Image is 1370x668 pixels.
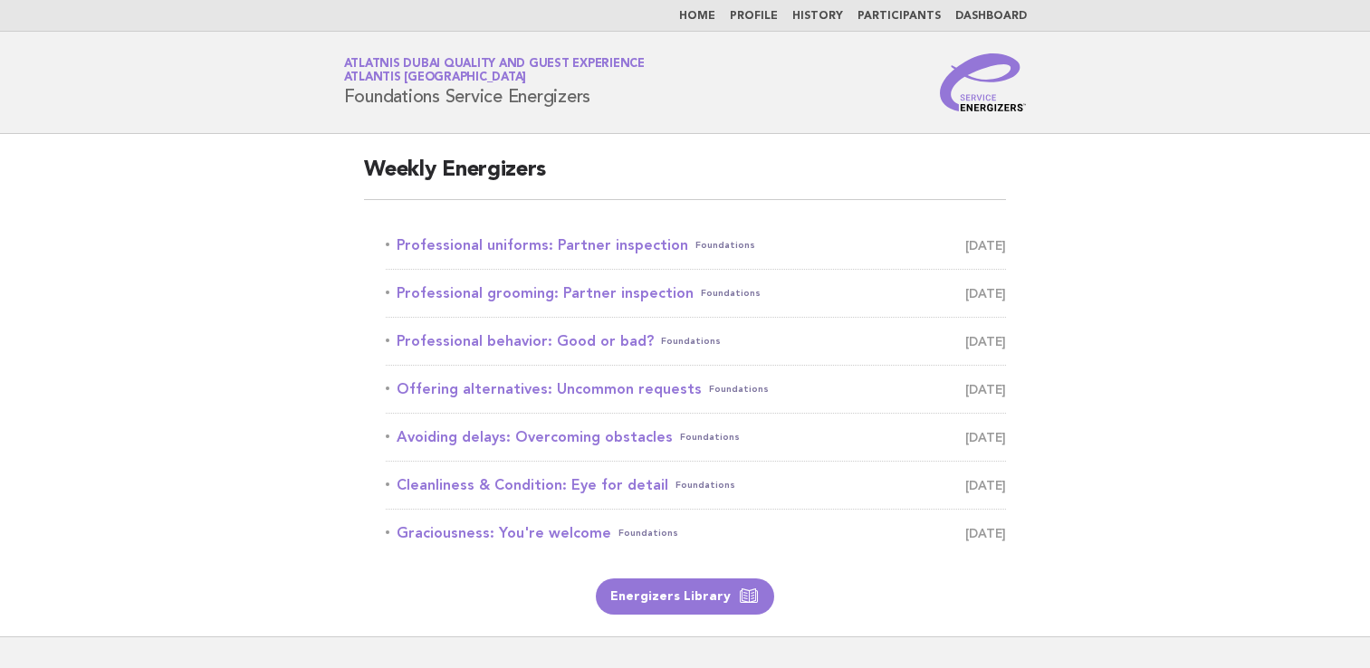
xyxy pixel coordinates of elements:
[955,11,1027,22] a: Dashboard
[386,329,1006,354] a: Professional behavior: Good or bad?Foundations [DATE]
[386,472,1006,498] a: Cleanliness & Condition: Eye for detailFoundations [DATE]
[344,59,645,106] h1: Foundations Service Energizers
[596,578,774,615] a: Energizers Library
[940,53,1027,111] img: Service Energizers
[695,233,755,258] span: Foundations
[965,425,1006,450] span: [DATE]
[675,472,735,498] span: Foundations
[730,11,778,22] a: Profile
[965,233,1006,258] span: [DATE]
[965,377,1006,402] span: [DATE]
[386,377,1006,402] a: Offering alternatives: Uncommon requestsFoundations [DATE]
[965,329,1006,354] span: [DATE]
[386,425,1006,450] a: Avoiding delays: Overcoming obstaclesFoundations [DATE]
[965,281,1006,306] span: [DATE]
[386,281,1006,306] a: Professional grooming: Partner inspectionFoundations [DATE]
[344,72,527,84] span: Atlantis [GEOGRAPHIC_DATA]
[965,472,1006,498] span: [DATE]
[661,329,721,354] span: Foundations
[386,520,1006,546] a: Graciousness: You're welcomeFoundations [DATE]
[386,233,1006,258] a: Professional uniforms: Partner inspectionFoundations [DATE]
[701,281,761,306] span: Foundations
[709,377,769,402] span: Foundations
[364,156,1006,200] h2: Weekly Energizers
[965,520,1006,546] span: [DATE]
[679,11,715,22] a: Home
[618,520,678,546] span: Foundations
[792,11,843,22] a: History
[344,58,645,83] a: Atlatnis Dubai Quality and Guest ExperienceAtlantis [GEOGRAPHIC_DATA]
[857,11,941,22] a: Participants
[680,425,740,450] span: Foundations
